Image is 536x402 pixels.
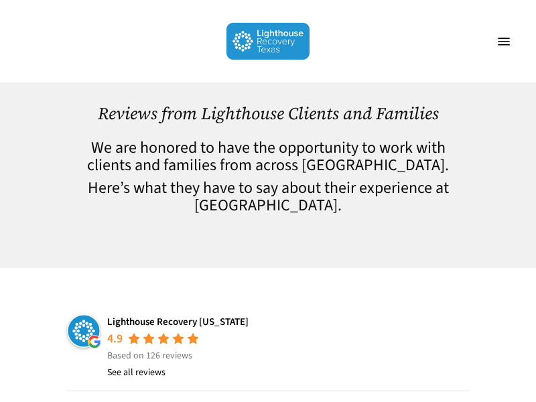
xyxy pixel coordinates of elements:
h4: Here’s what they have to say about their experience at [GEOGRAPHIC_DATA]. [67,180,469,214]
span: Based on 126 reviews [107,349,192,362]
a: Navigation Menu [490,35,517,48]
a: See all reviews [107,364,165,381]
h4: We are honored to have the opportunity to work with clients and families from across [GEOGRAPHIC_... [67,139,469,174]
a: Lighthouse Recovery [US_STATE] [107,315,249,329]
img: Lighthouse Recovery Texas [67,314,100,348]
div: 4.9 [107,331,123,347]
img: Lighthouse Recovery Texas [226,23,310,60]
h1: Reviews from Lighthouse Clients and Families [67,104,469,123]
